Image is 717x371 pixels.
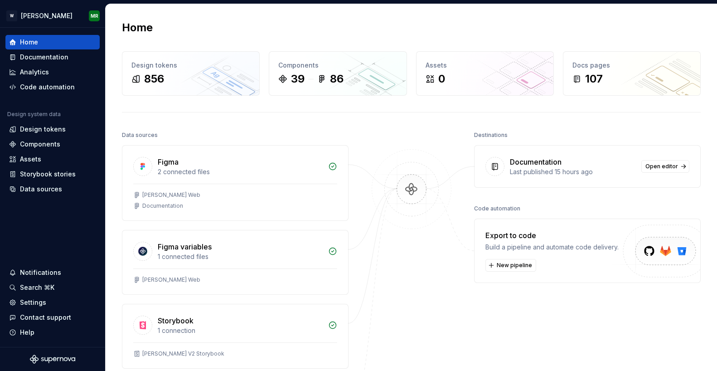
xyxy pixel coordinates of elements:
[20,328,34,337] div: Help
[142,350,224,357] div: [PERSON_NAME] V2 Storybook
[122,20,153,35] h2: Home
[5,122,100,137] a: Design tokens
[485,243,619,252] div: Build a pipeline and automate code delivery.
[497,262,532,269] span: New pipeline
[20,155,41,164] div: Assets
[563,51,701,96] a: Docs pages107
[142,276,200,283] div: [PERSON_NAME] Web
[572,61,691,70] div: Docs pages
[122,51,260,96] a: Design tokens856
[20,125,66,134] div: Design tokens
[122,145,349,221] a: Figma2 connected files[PERSON_NAME] WebDocumentation
[158,326,323,335] div: 1 connection
[5,280,100,295] button: Search ⌘K
[269,51,407,96] a: Components3986
[5,65,100,79] a: Analytics
[645,163,678,170] span: Open editor
[20,313,71,322] div: Contact support
[510,167,636,176] div: Last published 15 hours ago
[510,156,562,167] div: Documentation
[6,10,17,21] div: W
[5,137,100,151] a: Components
[426,61,544,70] div: Assets
[144,72,164,86] div: 856
[20,283,54,292] div: Search ⌘K
[122,230,349,295] a: Figma variables1 connected files[PERSON_NAME] Web
[278,61,397,70] div: Components
[122,129,158,142] div: Data sources
[438,72,445,86] div: 0
[91,12,98,20] div: MR
[20,140,60,149] div: Components
[158,156,179,167] div: Figma
[20,53,68,62] div: Documentation
[20,83,75,92] div: Code automation
[5,50,100,64] a: Documentation
[2,6,103,25] button: W[PERSON_NAME]MR
[5,167,100,181] a: Storybook stories
[20,185,62,194] div: Data sources
[485,259,536,272] button: New pipeline
[142,191,200,199] div: [PERSON_NAME] Web
[158,241,212,252] div: Figma variables
[474,129,508,142] div: Destinations
[131,61,250,70] div: Design tokens
[474,202,520,215] div: Code automation
[158,315,194,326] div: Storybook
[5,310,100,325] button: Contact support
[20,68,49,77] div: Analytics
[142,202,183,210] div: Documentation
[21,11,73,20] div: [PERSON_NAME]
[330,72,344,86] div: 86
[5,80,100,94] a: Code automation
[20,268,61,277] div: Notifications
[5,152,100,166] a: Assets
[5,265,100,280] button: Notifications
[485,230,619,241] div: Export to code
[122,304,349,369] a: Storybook1 connection[PERSON_NAME] V2 Storybook
[20,170,76,179] div: Storybook stories
[158,167,323,176] div: 2 connected files
[5,325,100,340] button: Help
[416,51,554,96] a: Assets0
[5,182,100,196] a: Data sources
[5,35,100,49] a: Home
[30,355,75,364] svg: Supernova Logo
[7,111,61,118] div: Design system data
[291,72,305,86] div: 39
[5,295,100,310] a: Settings
[585,72,603,86] div: 107
[158,252,323,261] div: 1 connected files
[20,38,38,47] div: Home
[641,160,689,173] a: Open editor
[20,298,46,307] div: Settings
